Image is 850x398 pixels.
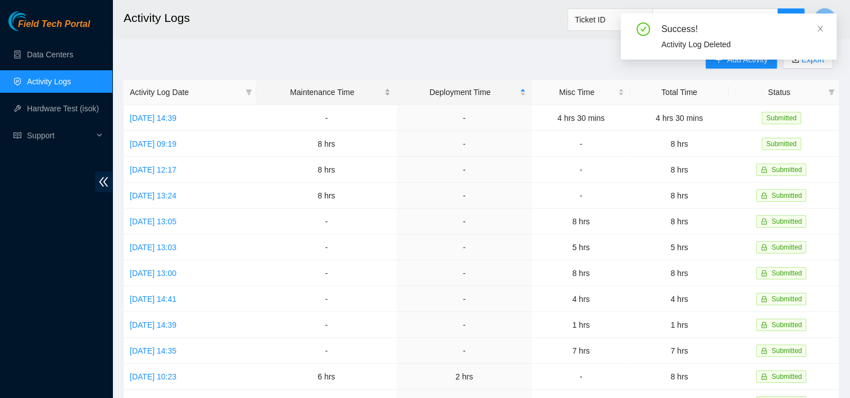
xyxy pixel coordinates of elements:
span: Field Tech Portal [18,19,90,30]
td: - [397,234,532,260]
td: - [532,364,630,390]
td: 1 hrs [630,312,729,338]
a: [DATE] 14:35 [130,346,176,355]
a: [DATE] 14:39 [130,320,176,329]
span: lock [761,166,767,173]
td: - [532,157,630,183]
td: - [397,105,532,131]
td: 6 hrs [256,364,397,390]
td: - [397,157,532,183]
a: [DATE] 13:24 [130,191,176,200]
td: - [256,286,397,312]
img: Akamai Technologies [8,11,57,31]
span: Activity Log Date [130,86,241,98]
span: close [816,25,824,33]
td: - [397,131,532,157]
a: [DATE] 12:17 [130,165,176,174]
td: - [532,131,630,157]
span: Submitted [771,269,802,277]
td: - [256,234,397,260]
span: lock [761,296,767,302]
a: [DATE] 14:39 [130,114,176,123]
td: - [397,260,532,286]
input: Enter text here... [652,8,778,31]
span: read [13,132,21,139]
td: 8 hrs [532,209,630,234]
td: 8 hrs [630,131,729,157]
span: lock [761,347,767,354]
th: Total Time [630,80,729,105]
td: - [256,209,397,234]
td: 8 hrs [630,209,729,234]
span: Status [735,86,824,98]
button: V [813,8,836,30]
td: 4 hrs 30 mins [630,105,729,131]
span: Submitted [762,112,801,124]
td: 7 hrs [630,338,729,364]
span: filter [243,84,254,101]
td: 8 hrs [256,157,397,183]
span: lock [761,192,767,199]
span: V [822,12,828,26]
td: - [256,338,397,364]
td: 2 hrs [397,364,532,390]
span: double-left [95,171,112,192]
td: 5 hrs [532,234,630,260]
td: - [532,183,630,209]
td: 8 hrs [630,157,729,183]
span: filter [828,89,835,96]
span: Submitted [771,347,802,355]
td: - [256,312,397,338]
td: 4 hrs 30 mins [532,105,630,131]
span: lock [761,373,767,380]
td: 4 hrs [532,286,630,312]
td: 1 hrs [532,312,630,338]
span: check-circle [637,22,650,36]
td: 8 hrs [630,183,729,209]
td: - [397,183,532,209]
a: [DATE] 13:05 [130,217,176,226]
td: - [397,338,532,364]
span: Submitted [771,218,802,225]
td: - [256,260,397,286]
span: Submitted [771,295,802,303]
td: - [256,105,397,131]
span: Submitted [771,321,802,329]
td: 8 hrs [256,131,397,157]
td: 8 hrs [630,364,729,390]
td: 5 hrs [630,234,729,260]
span: Submitted [771,166,802,174]
td: - [397,209,532,234]
td: 7 hrs [532,338,630,364]
span: lock [761,244,767,251]
a: [DATE] 10:23 [130,372,176,381]
a: [DATE] 13:03 [130,243,176,252]
button: search [778,8,804,31]
a: Data Centers [27,50,73,59]
span: Ticket ID [575,11,646,28]
a: [DATE] 13:00 [130,269,176,278]
td: - [397,286,532,312]
td: 8 hrs [532,260,630,286]
span: Submitted [771,373,802,381]
td: 8 hrs [630,260,729,286]
span: Submitted [771,243,802,251]
span: lock [761,218,767,225]
div: Success! [661,22,823,36]
a: Akamai TechnologiesField Tech Portal [8,20,90,35]
span: Support [27,124,93,147]
td: 4 hrs [630,286,729,312]
td: - [397,312,532,338]
span: lock [761,270,767,277]
div: Activity Log Deleted [661,38,823,51]
td: 8 hrs [256,183,397,209]
span: filter [826,84,837,101]
span: Submitted [762,138,801,150]
a: Activity Logs [27,77,71,86]
span: Submitted [771,192,802,200]
a: Hardware Test (isok) [27,104,99,113]
span: lock [761,322,767,328]
a: [DATE] 14:41 [130,295,176,304]
span: filter [246,89,252,96]
a: [DATE] 09:19 [130,139,176,148]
